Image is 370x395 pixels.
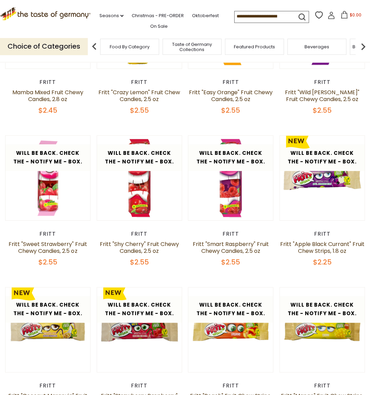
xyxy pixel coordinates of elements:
div: Fritt [279,231,365,237]
a: Fritt "Shy Cherry" Fruit Chewy Candies, 2.5 oz [100,240,179,255]
span: $2.55 [221,106,240,115]
img: Fritt [280,136,365,220]
div: Fritt [97,231,182,237]
a: Oktoberfest [192,12,219,20]
span: $2.55 [130,257,149,267]
img: Fritt [5,136,90,220]
a: Fritt "Smart Raspberry" Fruit Chewy Candies, 2.5 oz [193,240,269,255]
a: Beverages [305,44,329,49]
a: Christmas - PRE-ORDER [132,12,184,20]
img: previous arrow [87,40,101,53]
span: $2.25 [313,257,332,267]
a: Food By Category [110,44,150,49]
div: Fritt [97,382,182,389]
a: Fritt "Apple Black Currant" Fruit Chew Strips, 1.8 oz [280,240,365,255]
a: Fritt "Crazy Lemon" Fruit Chew Candies, 2.5 oz [98,88,180,103]
a: Taste of Germany Collections [165,42,219,52]
div: Fritt [188,382,273,389]
span: $2.55 [130,106,149,115]
span: $2.45 [38,106,57,115]
span: $2.55 [38,257,57,267]
a: Mamba Mixed Fruit Chewy Candies, 2.8 oz [12,88,83,103]
img: Fritt [97,136,182,220]
span: $2.55 [313,106,332,115]
img: next arrow [356,40,370,53]
div: Fritt [5,231,91,237]
img: Fritt [188,287,273,372]
div: Fritt [188,79,273,86]
div: Fritt [5,79,91,86]
img: Fritt [280,287,365,372]
span: $2.55 [221,257,240,267]
img: Fritt [188,136,273,220]
a: Fritt "Sweet Strawberry" Fruit Chewy Candies, 2.5 oz [9,240,87,255]
div: Fritt [5,382,91,389]
a: Seasons [99,12,123,20]
a: Fritt "Wild [PERSON_NAME]" Fruit Chewy Candies, 2.5 oz [285,88,359,103]
div: Fritt [97,79,182,86]
a: Fritt "Easy Orange" Fruit Chewy Candies, 2.5 oz [189,88,273,103]
a: On Sale [150,23,168,30]
div: Fritt [279,79,365,86]
span: $0.00 [349,12,361,18]
a: Featured Products [234,44,275,49]
div: Fritt [279,382,365,389]
button: $0.00 [336,11,366,21]
img: Fritt [5,287,90,372]
div: Fritt [188,231,273,237]
img: Fritt [97,287,182,372]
